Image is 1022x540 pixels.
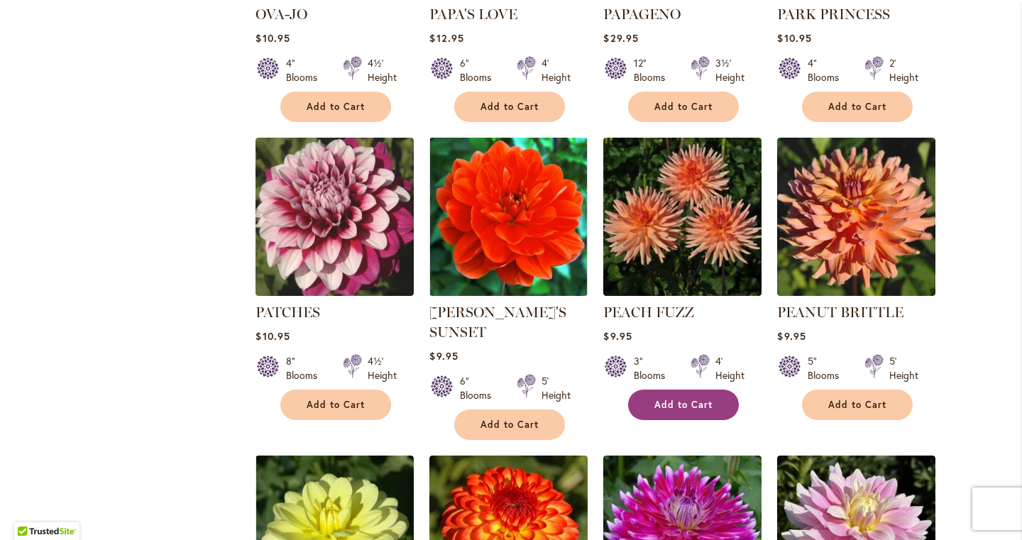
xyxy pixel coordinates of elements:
[603,285,762,299] a: PEACH FUZZ
[777,304,903,321] a: PEANUT BRITTLE
[603,6,681,23] a: PAPAGENO
[280,390,391,420] button: Add to Cart
[460,374,500,402] div: 6" Blooms
[808,56,847,84] div: 4" Blooms
[634,56,674,84] div: 12" Blooms
[307,399,365,411] span: Add to Cart
[542,374,571,402] div: 5' Height
[280,92,391,122] button: Add to Cart
[255,31,290,45] span: $10.95
[715,354,744,382] div: 4' Height
[802,92,913,122] button: Add to Cart
[889,56,918,84] div: 2' Height
[603,329,632,343] span: $9.95
[255,329,290,343] span: $10.95
[429,138,588,296] img: PATRICIA ANN'S SUNSET
[654,101,713,113] span: Add to Cart
[654,399,713,411] span: Add to Cart
[454,409,565,440] button: Add to Cart
[777,138,935,296] img: PEANUT BRITTLE
[454,92,565,122] button: Add to Cart
[603,31,638,45] span: $29.95
[429,304,566,341] a: [PERSON_NAME]'S SUNSET
[368,354,397,382] div: 4½' Height
[603,138,762,296] img: PEACH FUZZ
[777,31,811,45] span: $10.95
[889,354,918,382] div: 5' Height
[11,490,50,529] iframe: Launch Accessibility Center
[429,31,463,45] span: $12.95
[634,354,674,382] div: 3" Blooms
[429,285,588,299] a: PATRICIA ANN'S SUNSET
[628,390,739,420] button: Add to Cart
[777,285,935,299] a: PEANUT BRITTLE
[255,6,307,23] a: OVA-JO
[368,56,397,84] div: 4½' Height
[628,92,739,122] button: Add to Cart
[429,6,517,23] a: PAPA'S LOVE
[480,101,539,113] span: Add to Cart
[286,56,326,84] div: 4" Blooms
[777,6,890,23] a: PARK PRINCESS
[255,304,320,321] a: PATCHES
[429,349,458,363] span: $9.95
[802,390,913,420] button: Add to Cart
[286,354,326,382] div: 8" Blooms
[255,138,414,296] img: Patches
[255,285,414,299] a: Patches
[307,101,365,113] span: Add to Cart
[460,56,500,84] div: 6" Blooms
[828,101,886,113] span: Add to Cart
[808,354,847,382] div: 5" Blooms
[542,56,571,84] div: 4' Height
[777,329,806,343] span: $9.95
[828,399,886,411] span: Add to Cart
[715,56,744,84] div: 3½' Height
[603,304,694,321] a: PEACH FUZZ
[480,419,539,431] span: Add to Cart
